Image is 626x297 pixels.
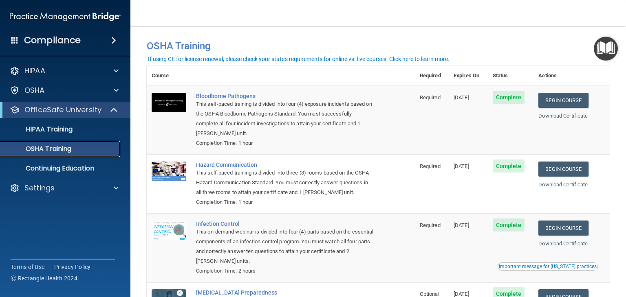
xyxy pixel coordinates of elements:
[420,291,439,297] span: Optional
[196,138,374,148] div: Completion Time: 1 hour
[5,164,117,173] p: Continuing Education
[538,162,588,177] a: Begin Course
[196,162,374,168] a: Hazard Communication
[147,55,451,63] button: If using CE for license renewal, please check your state's requirements for online vs. live cours...
[148,56,450,62] div: If using CE for license renewal, please check your state's requirements for online vs. live cours...
[488,66,534,86] th: Status
[24,85,45,95] p: OSHA
[415,66,449,86] th: Required
[196,197,374,207] div: Completion Time: 1 hour
[493,159,525,173] span: Complete
[24,183,55,193] p: Settings
[454,291,469,297] span: [DATE]
[493,218,525,231] span: Complete
[10,183,119,193] a: Settings
[196,227,374,266] div: This on-demand webinar is divided into four (4) parts based on the essential components of an inf...
[196,266,374,276] div: Completion Time: 2 hours
[196,289,374,296] a: [MEDICAL_DATA] Preparedness
[454,94,469,100] span: [DATE]
[10,85,119,95] a: OSHA
[493,91,525,104] span: Complete
[24,105,101,115] p: OfficeSafe University
[147,66,191,86] th: Course
[538,240,588,247] a: Download Certificate
[196,221,374,227] a: Infection Control
[538,221,588,236] a: Begin Course
[10,66,119,76] a: HIPAA
[5,145,71,153] p: OSHA Training
[538,181,588,188] a: Download Certificate
[454,222,469,228] span: [DATE]
[196,93,374,99] a: Bloodborne Pathogens
[594,37,618,61] button: Open Resource Center
[449,66,487,86] th: Expires On
[499,264,597,269] div: Important message for [US_STATE] practices
[54,263,91,271] a: Privacy Policy
[11,263,44,271] a: Terms of Use
[533,66,610,86] th: Actions
[10,9,121,25] img: PMB logo
[24,35,81,46] h4: Compliance
[538,113,588,119] a: Download Certificate
[24,66,45,76] p: HIPAA
[420,94,441,100] span: Required
[420,222,441,228] span: Required
[147,40,610,52] h4: OSHA Training
[498,262,598,271] button: Read this if you are a dental practitioner in the state of CA
[10,105,118,115] a: OfficeSafe University
[538,93,588,108] a: Begin Course
[454,163,469,169] span: [DATE]
[420,163,441,169] span: Required
[196,168,374,197] div: This self-paced training is divided into three (3) rooms based on the OSHA Hazard Communication S...
[11,274,77,282] span: Ⓒ Rectangle Health 2024
[5,125,73,133] p: HIPAA Training
[196,99,374,138] div: This self-paced training is divided into four (4) exposure incidents based on the OSHA Bloodborne...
